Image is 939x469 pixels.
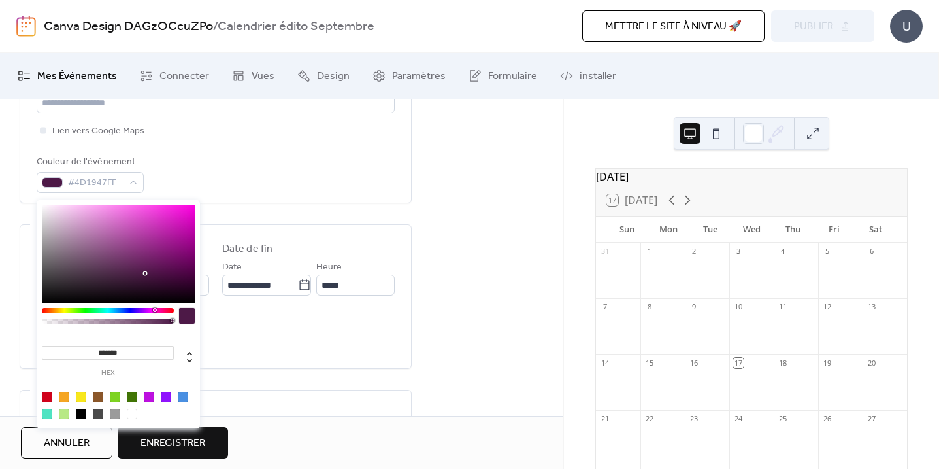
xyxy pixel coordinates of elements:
[689,247,699,256] div: 2
[127,409,137,419] div: #FFFFFF
[161,392,171,402] div: #9013FE
[76,392,86,402] div: #F8E71C
[689,414,699,424] div: 23
[778,414,787,424] div: 25
[689,217,731,243] div: Tue
[866,414,876,424] div: 27
[178,392,188,402] div: #4A90E2
[550,58,626,94] a: installer
[16,16,36,37] img: logo
[600,414,610,424] div: 21
[8,58,127,94] a: Mes Événements
[68,175,123,191] span: #4D1947FF
[814,217,855,243] div: Fri
[59,409,69,419] div: #B8E986
[127,392,137,402] div: #417505
[317,69,350,84] span: Design
[731,217,772,243] div: Wed
[222,260,242,275] span: Date
[600,247,610,256] div: 31
[606,217,648,243] div: Sun
[37,69,117,84] span: Mes Événements
[596,169,907,184] div: [DATE]
[392,69,446,84] span: Paramètres
[44,436,90,451] span: Annuler
[59,392,69,402] div: #F5A623
[118,427,228,459] button: Enregistrer
[866,247,876,256] div: 6
[778,358,787,368] div: 18
[855,217,897,243] div: Sat
[600,302,610,312] div: 7
[822,302,832,312] div: 12
[93,409,103,419] div: #4A4A4A
[110,409,120,419] div: #9B9B9B
[822,247,832,256] div: 5
[110,392,120,402] div: #7ED321
[644,358,654,368] div: 15
[778,247,787,256] div: 4
[288,58,359,94] a: Design
[582,10,765,42] button: Mettre le site à niveau 🚀
[689,358,699,368] div: 16
[222,58,284,94] a: Vues
[778,302,787,312] div: 11
[488,69,537,84] span: Formulaire
[605,19,742,35] span: Mettre le site à niveau 🚀
[42,392,52,402] div: #D0021B
[733,247,743,256] div: 3
[644,247,654,256] div: 1
[890,10,923,43] div: U
[822,414,832,424] div: 26
[42,409,52,419] div: #50E3C2
[252,69,274,84] span: Vues
[772,217,814,243] div: Thu
[733,358,743,368] div: 17
[76,409,86,419] div: #000000
[144,392,154,402] div: #BD10E0
[222,241,272,257] div: Date de fin
[580,69,616,84] span: installer
[600,358,610,368] div: 14
[140,436,205,451] span: Enregistrer
[644,414,654,424] div: 22
[213,14,218,39] b: /
[37,154,141,170] div: Couleur de l'événement
[52,124,144,139] span: Lien vers Google Maps
[130,58,219,94] a: Connecter
[733,414,743,424] div: 24
[363,58,455,94] a: Paramètres
[42,370,174,377] label: hex
[459,58,547,94] a: Formulaire
[866,302,876,312] div: 13
[644,302,654,312] div: 8
[44,14,213,39] a: Canva Design DAGzOCcuZPo
[159,69,209,84] span: Connecter
[733,302,743,312] div: 10
[21,427,112,459] button: Annuler
[689,302,699,312] div: 9
[822,358,832,368] div: 19
[93,392,103,402] div: #8B572A
[218,14,374,39] b: Calendrier édito Septembre
[648,217,689,243] div: Mon
[316,260,342,275] span: Heure
[866,358,876,368] div: 20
